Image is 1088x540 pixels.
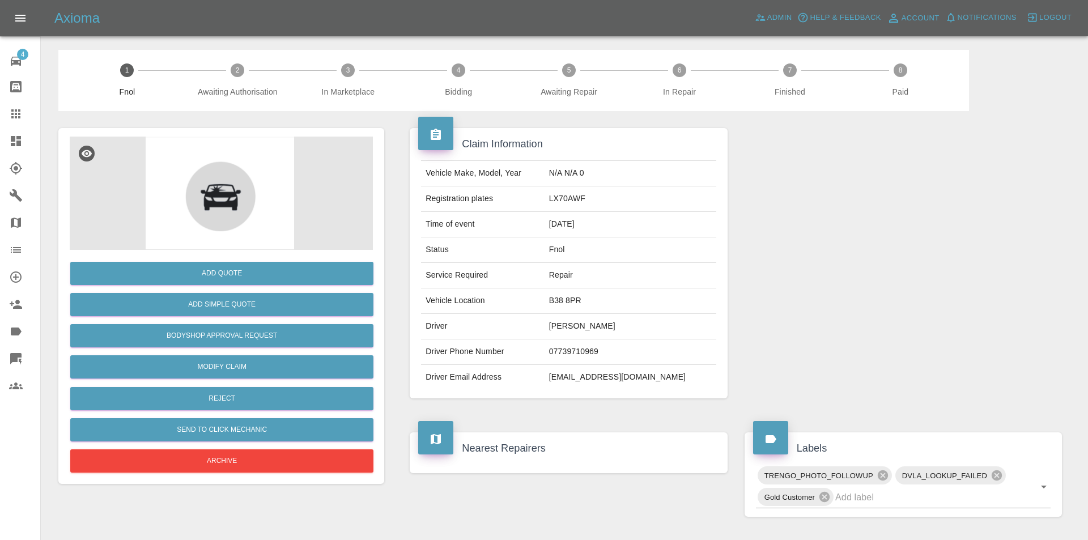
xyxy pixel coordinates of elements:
span: Awaiting Authorisation [187,86,288,97]
button: Open drawer [7,5,34,32]
span: Account [902,12,940,25]
td: Vehicle Location [421,288,544,314]
span: Awaiting Repair [518,86,620,97]
button: Reject [70,387,373,410]
td: Vehicle Make, Model, Year [421,161,544,186]
td: [DATE] [545,212,716,237]
td: B38 8PR [545,288,716,314]
text: 6 [678,66,682,74]
h4: Claim Information [418,137,719,152]
span: Fnol [76,86,178,97]
text: 1 [125,66,129,74]
span: Notifications [958,11,1017,24]
text: 3 [346,66,350,74]
td: Fnol [545,237,716,263]
td: Registration plates [421,186,544,212]
text: 7 [788,66,792,74]
td: 07739710969 [545,339,716,365]
span: Gold Customer [758,491,822,504]
td: Driver Email Address [421,365,544,390]
td: Status [421,237,544,263]
span: 4 [17,49,28,60]
h4: Labels [753,441,1053,456]
a: Account [884,9,942,27]
td: Time of event [421,212,544,237]
button: Bodyshop Approval Request [70,324,373,347]
button: Add Simple Quote [70,293,373,316]
text: 8 [899,66,903,74]
h5: Axioma [54,9,100,27]
span: Bidding [408,86,509,97]
text: 5 [567,66,571,74]
span: In Repair [629,86,730,97]
span: Finished [739,86,841,97]
button: Archive [70,449,373,473]
td: Repair [545,263,716,288]
button: Open [1036,479,1052,495]
span: DVLA_LOOKUP_FAILED [895,469,994,482]
td: Driver Phone Number [421,339,544,365]
span: Admin [767,11,792,24]
button: Add Quote [70,262,373,285]
div: Gold Customer [758,488,834,506]
td: Service Required [421,263,544,288]
span: In Marketplace [297,86,399,97]
td: [EMAIL_ADDRESS][DOMAIN_NAME] [545,365,716,390]
input: Add label [835,488,1019,506]
td: [PERSON_NAME] [545,314,716,339]
span: Paid [849,86,951,97]
button: Send to Click Mechanic [70,418,373,441]
button: Help & Feedback [794,9,883,27]
button: Notifications [942,9,1019,27]
img: defaultCar-C0N0gyFo.png [70,137,370,250]
text: 2 [236,66,240,74]
a: Modify Claim [70,355,373,379]
div: DVLA_LOOKUP_FAILED [895,466,1006,484]
td: LX70AWF [545,186,716,212]
h4: Nearest Repairers [418,441,719,456]
span: Logout [1039,11,1072,24]
span: Help & Feedback [810,11,881,24]
span: TRENGO_PHOTO_FOLLOWUP [758,469,880,482]
div: TRENGO_PHOTO_FOLLOWUP [758,466,892,484]
td: N/A N/A 0 [545,161,716,186]
text: 4 [457,66,461,74]
button: Logout [1024,9,1074,27]
a: Admin [752,9,795,27]
td: Driver [421,314,544,339]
